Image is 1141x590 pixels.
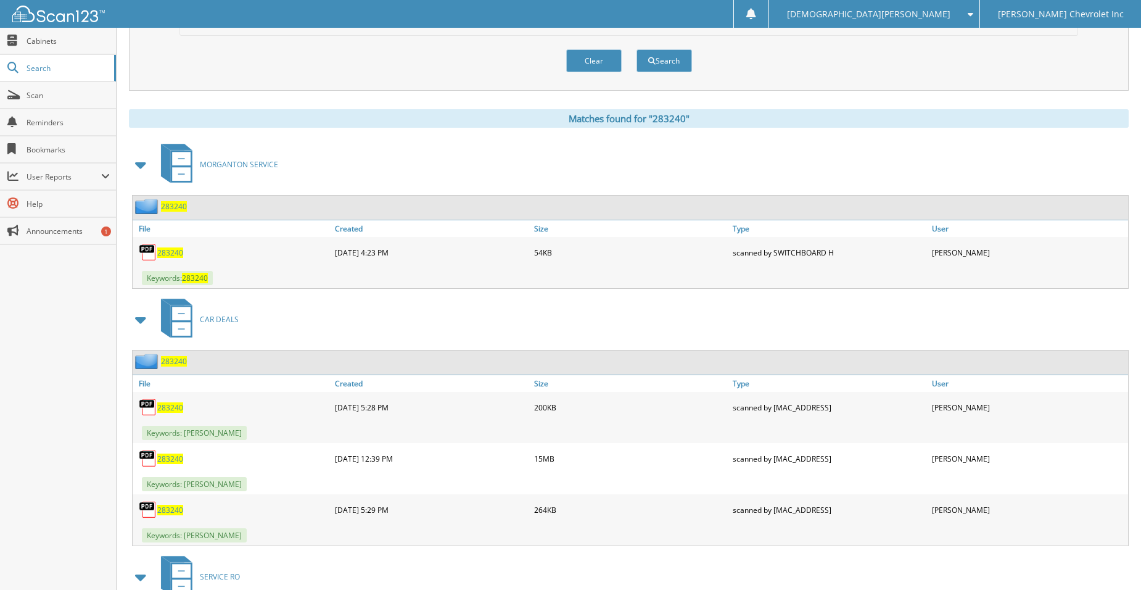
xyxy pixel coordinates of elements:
span: Cabinets [27,36,110,46]
span: Keywords: [PERSON_NAME] [142,528,247,542]
div: 1 [101,226,111,236]
a: File [133,375,332,392]
span: Bookmarks [27,144,110,155]
span: 283240 [182,273,208,283]
div: [PERSON_NAME] [929,446,1128,471]
a: User [929,375,1128,392]
div: scanned by [MAC_ADDRESS] [730,395,929,420]
iframe: Chat Widget [1079,531,1141,590]
a: 283240 [161,201,187,212]
div: 200KB [531,395,730,420]
img: folder2.png [135,354,161,369]
a: Created [332,375,531,392]
button: Search [636,49,692,72]
img: folder2.png [135,199,161,214]
div: [DATE] 5:29 PM [332,497,531,522]
div: [DATE] 12:39 PM [332,446,531,471]
img: PDF.png [139,449,157,468]
a: User [929,220,1128,237]
span: SERVICE RO [200,571,240,582]
div: [DATE] 5:28 PM [332,395,531,420]
span: CAR DEALS [200,314,239,325]
div: scanned by [MAC_ADDRESS] [730,497,929,522]
a: 283240 [157,454,183,464]
a: Size [531,375,730,392]
a: 283240 [161,356,187,367]
img: PDF.png [139,501,157,519]
div: Matches found for "283240" [129,109,1129,128]
a: Type [730,220,929,237]
img: scan123-logo-white.svg [12,6,105,22]
a: 283240 [157,402,183,413]
span: User Reports [27,172,101,182]
span: Help [27,199,110,209]
a: Created [332,220,531,237]
img: PDF.png [139,243,157,262]
div: [PERSON_NAME] [929,240,1128,265]
div: 264KB [531,497,730,522]
a: File [133,220,332,237]
span: Keywords: [PERSON_NAME] [142,426,247,440]
div: 54KB [531,240,730,265]
div: scanned by [MAC_ADDRESS] [730,446,929,471]
a: 283240 [157,505,183,515]
a: 283240 [157,247,183,258]
span: Search [27,63,108,73]
div: [PERSON_NAME] [929,497,1128,522]
span: Keywords: [PERSON_NAME] [142,477,247,491]
span: [DEMOGRAPHIC_DATA][PERSON_NAME] [787,10,950,18]
div: scanned by SWITCHBOARD H [730,240,929,265]
a: Type [730,375,929,392]
span: Announcements [27,226,110,236]
a: Size [531,220,730,237]
div: 15MB [531,446,730,471]
div: [DATE] 4:23 PM [332,240,531,265]
a: CAR DEALS [154,295,239,344]
a: MORGANTON SERVICE [154,140,278,189]
span: Reminders [27,117,110,128]
span: Scan [27,90,110,101]
button: Clear [566,49,622,72]
span: [PERSON_NAME] Chevrolet Inc [998,10,1124,18]
span: MORGANTON SERVICE [200,159,278,170]
span: Keywords: [142,271,213,285]
img: PDF.png [139,398,157,417]
div: [PERSON_NAME] [929,395,1128,420]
